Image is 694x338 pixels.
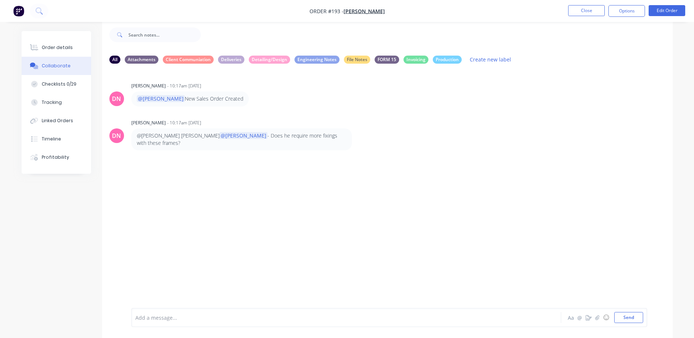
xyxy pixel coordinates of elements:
[433,56,462,64] div: Production
[22,75,91,93] button: Checklists 0/29
[109,56,120,64] div: All
[42,99,62,106] div: Tracking
[614,312,643,323] button: Send
[112,131,121,140] div: DN
[137,95,185,102] span: @[PERSON_NAME]
[137,132,346,147] p: @[PERSON_NAME] [PERSON_NAME] - Does he require more fixings with these frames?
[42,81,76,87] div: Checklists 0/29
[42,63,71,69] div: Collaborate
[567,313,575,322] button: Aa
[128,27,201,42] input: Search notes...
[344,56,370,64] div: File Notes
[608,5,645,17] button: Options
[13,5,24,16] img: Factory
[344,8,385,15] a: [PERSON_NAME]
[375,56,399,64] div: FORM 15
[131,120,166,126] div: [PERSON_NAME]
[310,8,344,15] span: Order #193 -
[163,56,214,64] div: Client Communiation
[42,136,61,142] div: Timeline
[22,112,91,130] button: Linked Orders
[22,38,91,57] button: Order details
[649,5,685,16] button: Edit Order
[404,56,428,64] div: Invoicing
[22,57,91,75] button: Collaborate
[125,56,158,64] div: Attachments
[131,83,166,89] div: [PERSON_NAME]
[602,313,611,322] button: ☺
[42,154,69,161] div: Profitability
[22,130,91,148] button: Timeline
[112,94,121,103] div: DN
[575,313,584,322] button: @
[42,117,73,124] div: Linked Orders
[466,55,515,64] button: Create new label
[22,93,91,112] button: Tracking
[137,95,243,102] p: New Sales Order Created
[295,56,340,64] div: Engineering Notes
[249,56,290,64] div: Detailing/Design
[568,5,605,16] button: Close
[218,56,244,64] div: Deliveries
[42,44,73,51] div: Order details
[220,132,267,139] span: @[PERSON_NAME]
[167,120,201,126] div: - 10:17am [DATE]
[22,148,91,166] button: Profitability
[167,83,201,89] div: - 10:17am [DATE]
